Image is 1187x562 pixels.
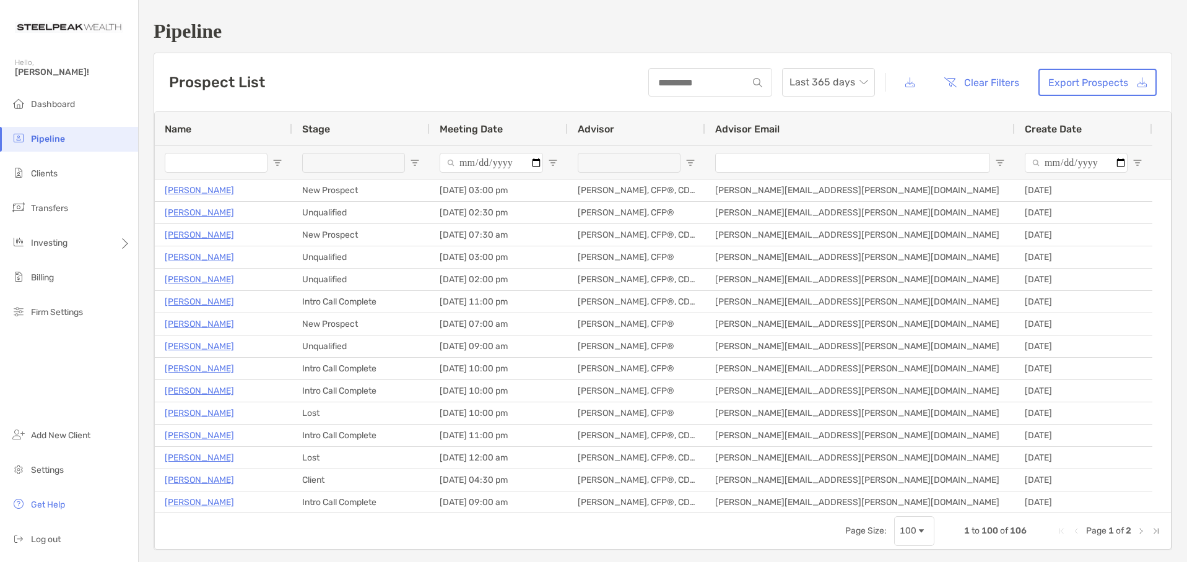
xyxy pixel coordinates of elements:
[165,272,234,287] p: [PERSON_NAME]
[705,447,1015,469] div: [PERSON_NAME][EMAIL_ADDRESS][PERSON_NAME][DOMAIN_NAME]
[430,447,568,469] div: [DATE] 12:00 am
[548,158,558,168] button: Open Filter Menu
[1015,402,1152,424] div: [DATE]
[11,531,26,546] img: logout icon
[165,428,234,443] p: [PERSON_NAME]
[302,123,330,135] span: Stage
[165,361,234,376] a: [PERSON_NAME]
[430,358,568,379] div: [DATE] 10:00 pm
[705,425,1015,446] div: [PERSON_NAME][EMAIL_ADDRESS][PERSON_NAME][DOMAIN_NAME]
[1116,525,1124,536] span: of
[568,469,705,491] div: [PERSON_NAME], CFP®, CDFA®
[705,291,1015,313] div: [PERSON_NAME][EMAIL_ADDRESS][PERSON_NAME][DOMAIN_NAME]
[430,402,568,424] div: [DATE] 10:00 pm
[568,179,705,201] div: [PERSON_NAME], CFP®, CDFA®
[1126,525,1131,536] span: 2
[430,269,568,290] div: [DATE] 02:00 pm
[845,525,887,536] div: Page Size:
[1038,69,1157,96] a: Export Prospects
[165,383,234,399] a: [PERSON_NAME]
[430,380,568,402] div: [DATE] 10:00 pm
[430,335,568,357] div: [DATE] 09:00 am
[705,269,1015,290] div: [PERSON_NAME][EMAIL_ADDRESS][PERSON_NAME][DOMAIN_NAME]
[1086,525,1107,536] span: Page
[292,246,430,268] div: Unqualified
[981,525,998,536] span: 100
[31,307,83,318] span: Firm Settings
[705,179,1015,201] div: [PERSON_NAME][EMAIL_ADDRESS][PERSON_NAME][DOMAIN_NAME]
[430,491,568,513] div: [DATE] 09:00 am
[685,158,695,168] button: Open Filter Menu
[272,158,282,168] button: Open Filter Menu
[1015,291,1152,313] div: [DATE]
[972,525,980,536] span: to
[165,316,234,332] p: [PERSON_NAME]
[165,495,234,510] a: [PERSON_NAME]
[292,447,430,469] div: Lost
[900,525,916,536] div: 100
[430,291,568,313] div: [DATE] 11:00 pm
[430,246,568,268] div: [DATE] 03:00 pm
[169,74,265,91] h3: Prospect List
[31,168,58,179] span: Clients
[165,227,234,243] a: [PERSON_NAME]
[1015,447,1152,469] div: [DATE]
[705,402,1015,424] div: [PERSON_NAME][EMAIL_ADDRESS][PERSON_NAME][DOMAIN_NAME]
[430,469,568,491] div: [DATE] 04:30 pm
[995,158,1005,168] button: Open Filter Menu
[31,534,61,545] span: Log out
[31,134,65,144] span: Pipeline
[11,131,26,145] img: pipeline icon
[165,153,267,173] input: Name Filter Input
[430,202,568,223] div: [DATE] 02:30 pm
[430,224,568,246] div: [DATE] 07:30 am
[165,183,234,198] p: [PERSON_NAME]
[705,313,1015,335] div: [PERSON_NAME][EMAIL_ADDRESS][PERSON_NAME][DOMAIN_NAME]
[1136,526,1146,536] div: Next Page
[705,335,1015,357] div: [PERSON_NAME][EMAIL_ADDRESS][PERSON_NAME][DOMAIN_NAME]
[165,205,234,220] p: [PERSON_NAME]
[715,153,990,173] input: Advisor Email Filter Input
[292,402,430,424] div: Lost
[31,99,75,110] span: Dashboard
[31,499,65,510] span: Get Help
[11,165,26,180] img: clients icon
[1015,202,1152,223] div: [DATE]
[11,427,26,442] img: add_new_client icon
[705,246,1015,268] div: [PERSON_NAME][EMAIL_ADDRESS][PERSON_NAME][DOMAIN_NAME]
[440,153,543,173] input: Meeting Date Filter Input
[1015,425,1152,446] div: [DATE]
[1015,335,1152,357] div: [DATE]
[165,472,234,488] a: [PERSON_NAME]
[568,447,705,469] div: [PERSON_NAME], CFP®, CDFA®
[292,380,430,402] div: Intro Call Complete
[165,249,234,265] a: [PERSON_NAME]
[568,224,705,246] div: [PERSON_NAME], CFP®, CDFA®
[1108,525,1114,536] span: 1
[292,491,430,513] div: Intro Call Complete
[1015,469,1152,491] div: [DATE]
[11,269,26,284] img: billing icon
[165,450,234,465] a: [PERSON_NAME]
[11,304,26,319] img: firm-settings icon
[705,380,1015,402] div: [PERSON_NAME][EMAIL_ADDRESS][PERSON_NAME][DOMAIN_NAME]
[1015,269,1152,290] div: [DATE]
[705,469,1015,491] div: [PERSON_NAME][EMAIL_ADDRESS][PERSON_NAME][DOMAIN_NAME]
[292,358,430,379] div: Intro Call Complete
[934,69,1028,96] button: Clear Filters
[165,294,234,309] a: [PERSON_NAME]
[292,224,430,246] div: New Prospect
[1133,158,1142,168] button: Open Filter Menu
[1056,526,1066,536] div: First Page
[292,313,430,335] div: New Prospect
[568,313,705,335] div: [PERSON_NAME], CFP®
[292,202,430,223] div: Unqualified
[1025,153,1128,173] input: Create Date Filter Input
[568,269,705,290] div: [PERSON_NAME], CFP®, CDFA®
[31,203,68,214] span: Transfers
[1015,491,1152,513] div: [DATE]
[430,313,568,335] div: [DATE] 07:00 am
[1015,313,1152,335] div: [DATE]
